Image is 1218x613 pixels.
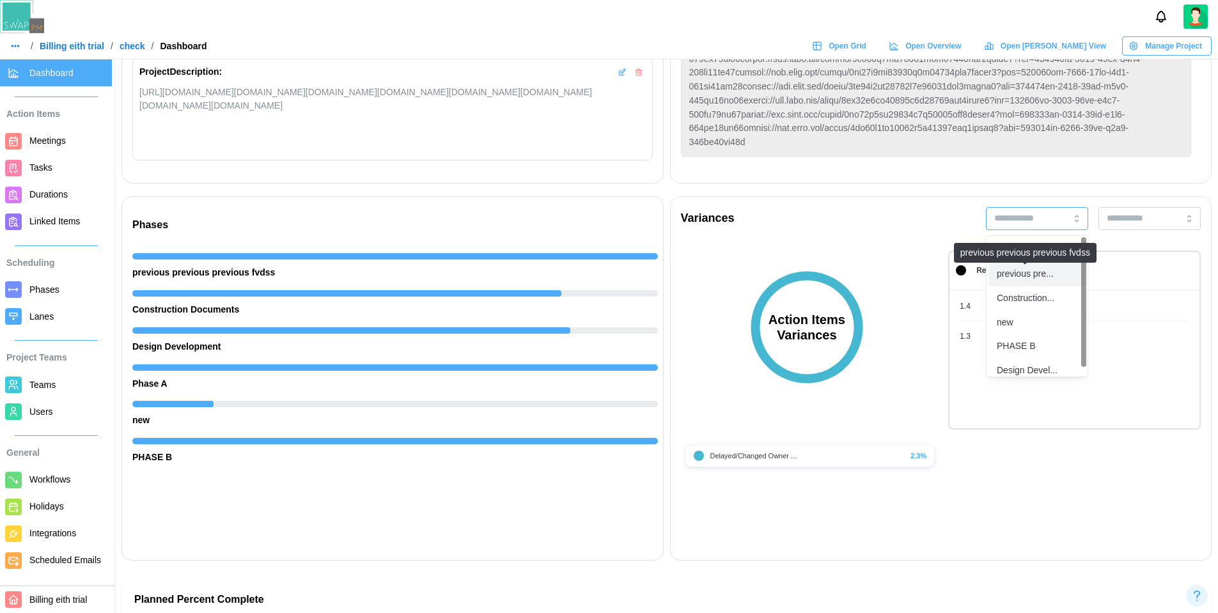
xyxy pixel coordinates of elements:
span: Linked Items [29,216,80,226]
div: Delayed/Changed Owner ... [710,451,797,462]
div: Design Development [132,340,658,354]
div: new [132,414,658,428]
a: Billing eith trial [40,42,104,50]
span: Open [PERSON_NAME] View [1001,37,1106,55]
span: Workflows [29,474,70,485]
div: Phase A [132,377,658,391]
span: Users [29,407,53,417]
img: 2Q== [1183,4,1208,29]
div: [URL][DOMAIN_NAME][DOMAIN_NAME][DOMAIN_NAME][DOMAIN_NAME][DOMAIN_NAME][DOMAIN_NAME][DOMAIN_NAME][... [139,86,646,113]
span: Meetings [29,136,66,146]
a: Open Overview [882,36,971,56]
div: 1.3 [960,330,971,343]
span: Open Overview [905,37,961,55]
div: new [997,316,1013,330]
span: Lanes [29,311,54,322]
button: Notifications [1150,6,1172,27]
div: Dashboard [160,42,207,50]
a: Open [PERSON_NAME] View [978,36,1116,56]
div: Construction... [997,291,1054,306]
span: Integrations [29,528,76,538]
div: PHASE B [997,339,1036,353]
div: previous previous previous fvdss [954,243,1097,263]
h2: Planned Percent Complete [134,593,1199,607]
a: 1.3 [960,330,1189,343]
div: Rescheduled Action Items [976,265,1072,277]
div: Phases [132,217,658,233]
a: 1.4 [960,300,1189,313]
div: 2.3% [910,451,926,462]
a: check [120,42,145,50]
a: Zulqarnain Khalil [1183,4,1208,29]
span: Phases [29,284,59,295]
a: Open Grid [806,36,876,56]
button: Manage Project [1122,36,1212,56]
div: / [31,42,33,50]
div: / [152,42,154,50]
div: previous pre... [997,267,1054,281]
div: Variances [681,210,735,228]
div: / [111,42,113,50]
span: Tasks [29,162,52,173]
span: Open Grid [829,37,866,55]
span: Manage Project [1145,37,1202,55]
span: Scheduled Emails [29,555,101,565]
span: Teams [29,380,56,390]
div: previous previous previous fvdss [132,266,658,280]
div: Design Devel... [997,364,1058,378]
span: Durations [29,189,68,199]
div: Project Description: [139,65,222,79]
div: Construction Documents [132,303,658,317]
div: PHASE B [132,451,658,465]
div: 1.4 [960,300,971,313]
span: Holidays [29,501,64,511]
span: Billing eith trial [29,594,87,605]
span: Dashboard [29,68,74,78]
